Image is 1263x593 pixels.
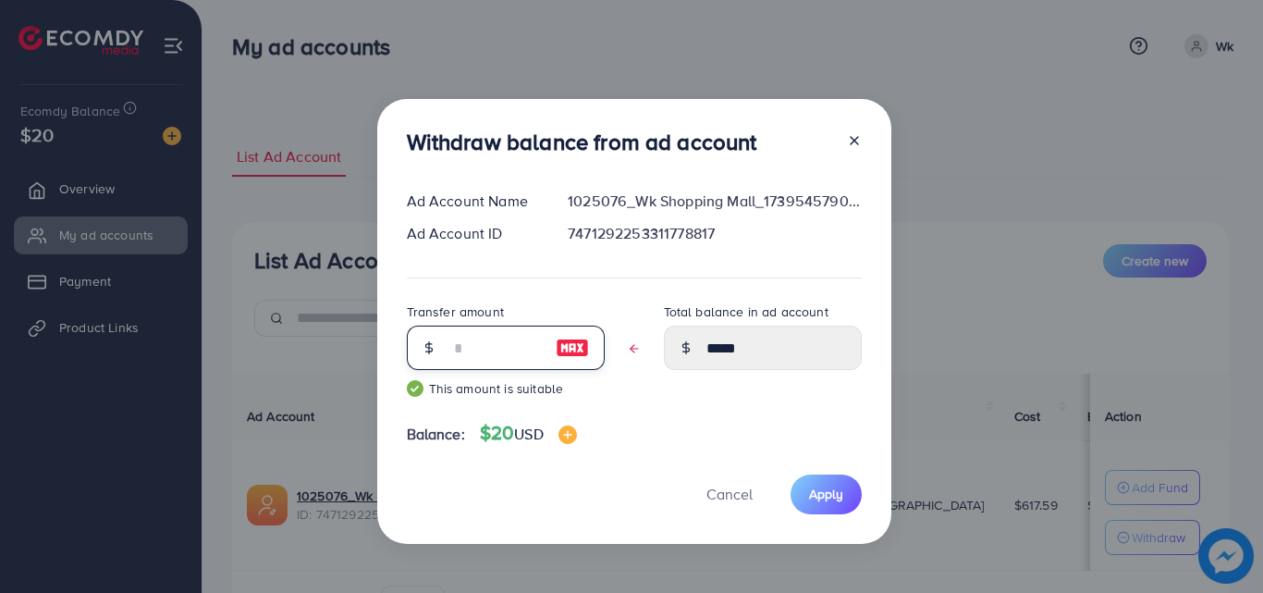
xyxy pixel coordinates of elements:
button: Apply [791,475,862,514]
div: 1025076_Wk Shopping Mall_1739545790372 [553,191,876,212]
h3: Withdraw balance from ad account [407,129,757,155]
span: Cancel [706,484,753,504]
img: image [556,337,589,359]
small: This amount is suitable [407,379,605,398]
h4: $20 [480,422,577,445]
img: image [558,426,577,444]
span: USD [514,424,543,444]
div: Ad Account Name [392,191,554,212]
span: Apply [809,485,843,503]
label: Transfer amount [407,303,504,321]
span: Balance: [407,424,465,445]
div: Ad Account ID [392,223,554,244]
button: Cancel [683,475,776,514]
div: 7471292253311778817 [553,223,876,244]
label: Total balance in ad account [664,303,828,321]
img: guide [407,380,423,397]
